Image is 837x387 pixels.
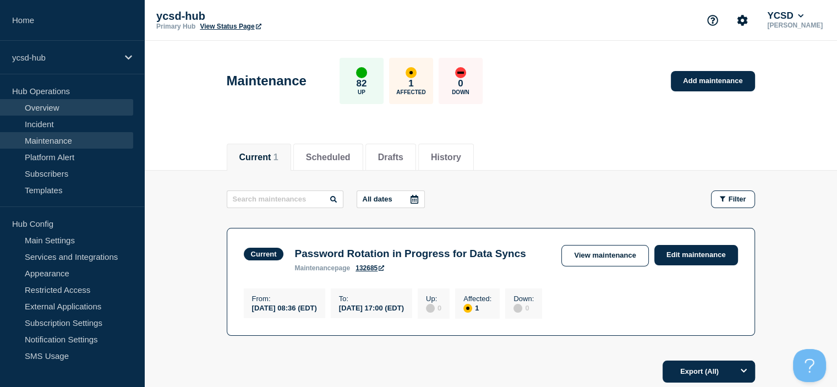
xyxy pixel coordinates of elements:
span: 1 [273,152,278,162]
p: Up [358,89,365,95]
p: Affected : [463,295,491,303]
a: Edit maintenance [654,245,738,265]
button: Current 1 [239,152,278,162]
span: Filter [729,195,746,203]
a: View Status Page [200,23,261,30]
p: All dates [363,195,392,203]
button: Scheduled [306,152,351,162]
p: page [294,264,350,272]
p: To : [339,295,404,303]
div: up [356,67,367,78]
div: disabled [426,304,435,313]
div: 1 [463,303,491,313]
a: 132685 [355,264,384,272]
div: [DATE] 17:00 (EDT) [339,303,404,312]
div: [DATE] 08:36 (EDT) [252,303,317,312]
p: 82 [356,78,366,89]
a: View maintenance [561,245,648,266]
div: disabled [513,304,522,313]
a: Add maintenance [671,71,754,91]
div: 0 [513,303,534,313]
p: From : [252,295,317,303]
span: maintenance [294,264,335,272]
button: Drafts [378,152,403,162]
p: [PERSON_NAME] [765,21,825,29]
button: Export (All) [663,361,755,383]
p: 0 [458,78,463,89]
p: Up : [426,295,441,303]
p: ycsd-hub [12,53,118,62]
button: Options [733,361,755,383]
div: Current [251,250,277,258]
div: affected [463,304,472,313]
button: History [431,152,461,162]
h1: Maintenance [227,73,307,89]
p: ycsd-hub [156,10,376,23]
p: Affected [396,89,425,95]
button: YCSD [765,10,806,21]
p: Primary Hub [156,23,195,30]
div: down [455,67,466,78]
p: Down : [513,295,534,303]
p: 1 [408,78,413,89]
input: Search maintenances [227,190,343,208]
button: Support [701,9,724,32]
div: 0 [426,303,441,313]
button: Filter [711,190,755,208]
h3: Password Rotation in Progress for Data Syncs [294,248,526,260]
iframe: Help Scout Beacon - Open [793,349,826,382]
button: All dates [357,190,425,208]
button: Account settings [731,9,754,32]
p: Down [452,89,469,95]
div: affected [406,67,417,78]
